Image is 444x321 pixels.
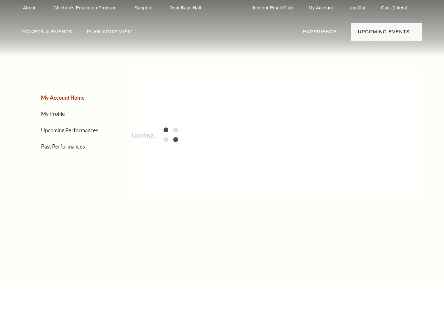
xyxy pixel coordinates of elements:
[303,28,337,39] p: Experience
[41,94,85,101] a: My Account Home
[358,28,410,39] p: Upcoming Events
[87,28,132,39] p: Plan Your Visit
[135,5,152,11] p: Support
[22,28,72,39] p: Tickets & Events
[41,143,85,149] a: Past Performances
[41,111,65,117] a: My Profile
[23,5,35,11] p: About
[169,5,201,11] p: Rent Bass Hall
[41,127,98,133] a: Upcoming Performances
[53,5,116,11] p: Children's Education Program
